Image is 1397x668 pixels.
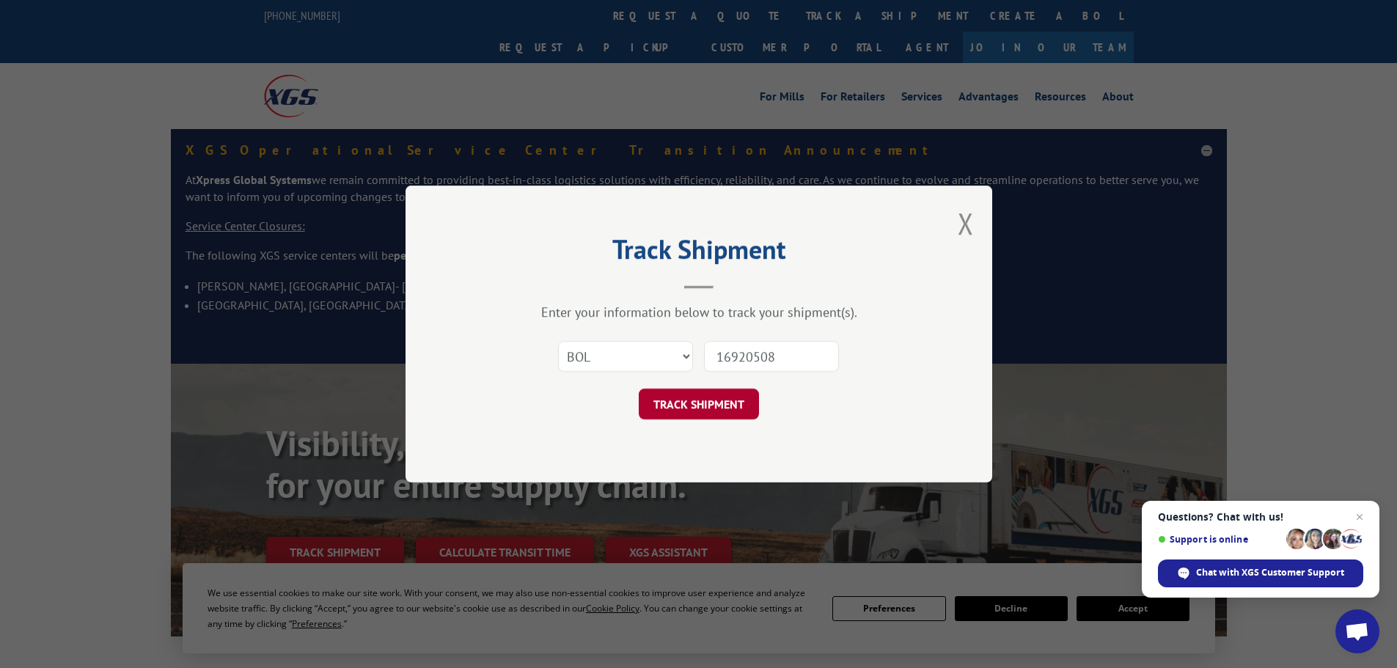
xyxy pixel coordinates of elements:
[479,304,919,320] div: Enter your information below to track your shipment(s).
[1158,511,1363,523] span: Questions? Chat with us!
[1158,559,1363,587] span: Chat with XGS Customer Support
[479,239,919,267] h2: Track Shipment
[958,204,974,243] button: Close modal
[1158,534,1281,545] span: Support is online
[1335,609,1379,653] a: Open chat
[639,389,759,419] button: TRACK SHIPMENT
[1196,566,1344,579] span: Chat with XGS Customer Support
[704,341,839,372] input: Number(s)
